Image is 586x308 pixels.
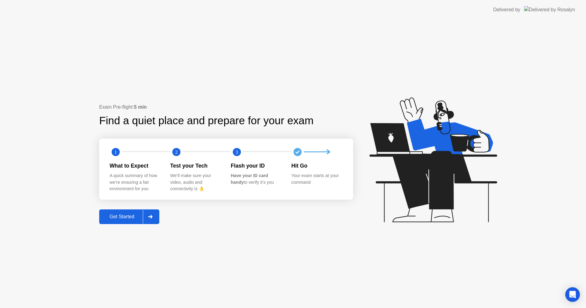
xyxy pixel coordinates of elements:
text: 1 [114,149,117,155]
div: Hit Go [291,162,342,170]
div: Get Started [101,214,143,219]
div: Exam Pre-flight: [99,103,353,111]
div: Test your Tech [170,162,221,170]
b: 5 min [134,104,147,110]
text: 3 [236,149,238,155]
div: Open Intercom Messenger [565,287,580,302]
div: Flash your ID [231,162,282,170]
button: Get Started [99,209,159,224]
text: 2 [175,149,177,155]
img: Delivered by Rosalyn [524,6,575,13]
div: We’ll make sure your video, audio and connectivity is 👌 [170,172,221,192]
div: to verify it’s you [231,172,282,186]
div: Find a quiet place and prepare for your exam [99,113,314,129]
div: Your exam starts at your command [291,172,342,186]
b: Have your ID card handy [231,173,268,185]
div: Delivered by [493,6,520,13]
div: A quick summary of how we’re ensuring a fair environment for you [110,172,161,192]
div: What to Expect [110,162,161,170]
